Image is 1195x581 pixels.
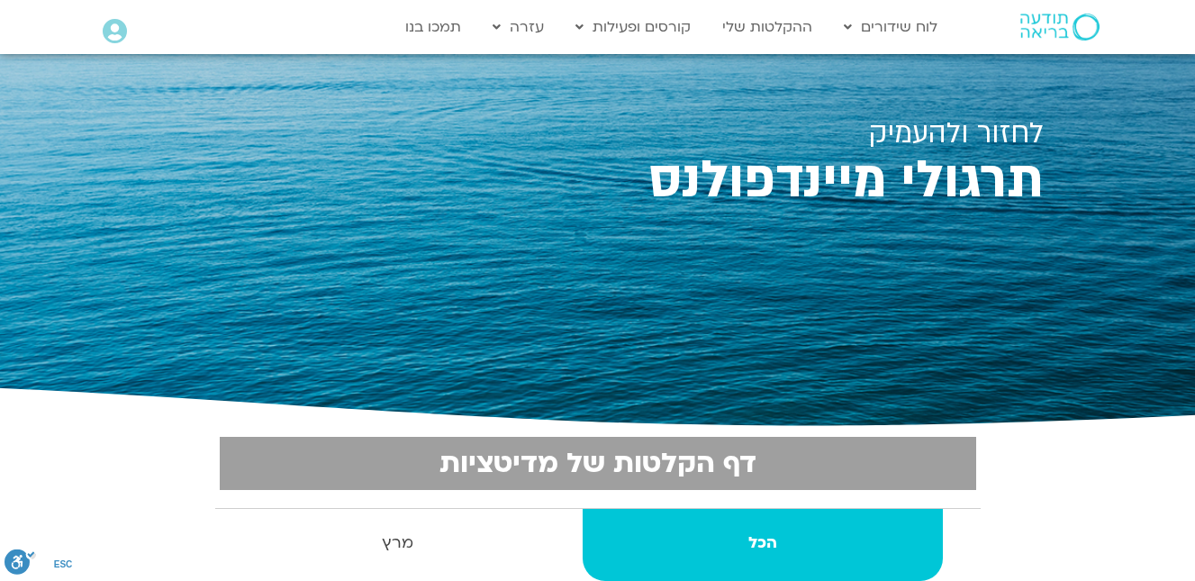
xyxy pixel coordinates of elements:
strong: מרץ [217,530,580,557]
a: הכל [583,509,943,581]
a: עזרה [484,10,553,44]
strong: הכל [583,530,943,557]
a: מרץ [217,509,580,581]
h2: לחזור ולהעמיק [152,117,1044,150]
h2: דף הקלטות של מדיטציות [231,448,965,479]
img: תודעה בריאה [1020,14,1100,41]
a: תמכו בנו [396,10,470,44]
a: קורסים ופעילות [566,10,700,44]
a: לוח שידורים [835,10,946,44]
a: ההקלטות שלי [713,10,821,44]
h2: תרגולי מיינדפולנס [152,157,1044,204]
